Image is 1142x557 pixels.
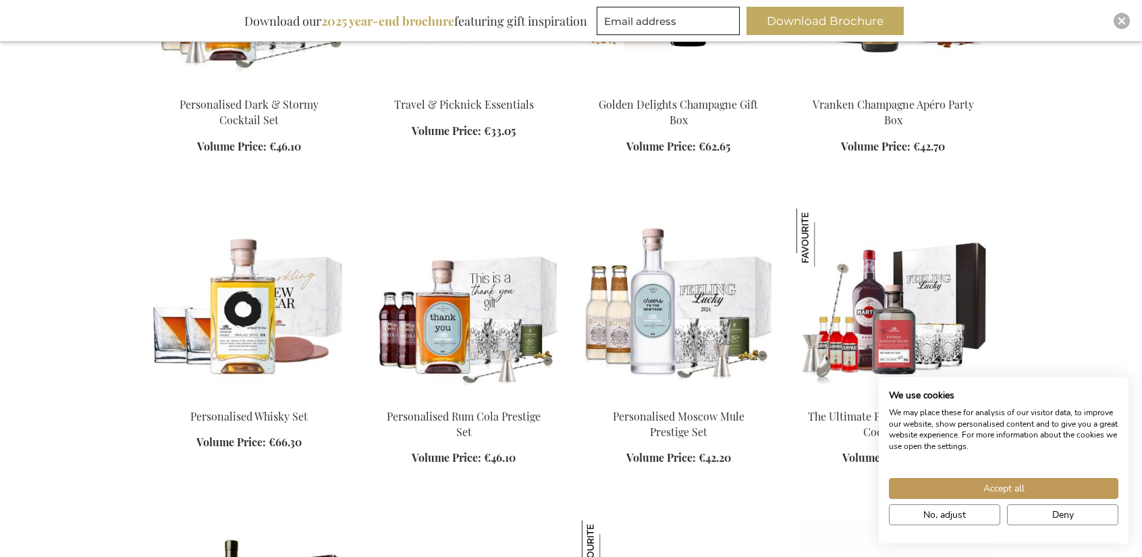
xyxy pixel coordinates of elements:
a: Personalised Whisky Set [190,409,308,423]
span: €46.10 [484,450,516,465]
a: Golden Delights Champagne Gift Box [582,80,775,93]
img: The Ultimate Personalized Negroni Cocktail Set [796,209,989,398]
span: Volume Price: [196,435,266,449]
span: Volume Price: [626,450,696,465]
div: Download our featuring gift inspiration [238,7,593,35]
a: Personalised Moscow Mule Prestige Set [613,409,744,439]
h2: We use cookies [889,390,1118,402]
a: Travel & Picknick Essentials [394,97,534,111]
button: Adjust cookie preferences [889,504,1000,525]
button: Deny all cookies [1007,504,1118,525]
a: Volume Price: €62.65 [626,139,730,155]
a: Volume Price: €42.70 [841,139,945,155]
a: The Ultimate Personalized Negroni Cocktail Set [808,409,979,439]
a: Personalised Rum Cola Prestige Set [387,409,541,439]
span: Accept all [983,481,1025,496]
a: Volume Price: €42.20 [626,450,731,466]
span: Volume Price: [842,450,912,465]
a: Volume Price: €46.10 [197,139,301,155]
span: €42.70 [913,139,945,153]
form: marketing offers and promotions [597,7,744,39]
span: Volume Price: [197,139,267,153]
img: Close [1118,17,1126,25]
a: The Ultimate Personalized Negroni Cocktail Set The Ultimate Personalized Negroni Cocktail Set [796,392,989,405]
div: Close [1114,13,1130,29]
span: Volume Price: [412,124,481,138]
img: Gepersonaliseerde Moscow Mule Prestige Set [582,209,775,398]
span: Volume Price: [841,139,910,153]
span: No, adjust [923,508,966,522]
a: Volume Price: €33.05 [412,124,516,139]
a: Personalised Dark & Stormy Cocktail Set [180,97,319,127]
b: 2025 year-end brochure [321,13,454,29]
span: Volume Price: [412,450,481,465]
a: Gepersonaliseerde Moscow Mule Prestige Set [582,392,775,405]
p: We may place these for analysis of our visitor data, to improve our website, show personalised co... [889,407,1118,452]
a: Volume Price: €66.30 [196,435,302,450]
a: Volume Price: €59.35 [842,450,944,466]
span: Volume Price: [626,139,696,153]
img: The Ultimate Personalized Negroni Cocktail Set [796,209,854,267]
a: Volume Price: €46.10 [412,450,516,466]
span: €62.65 [699,139,730,153]
input: Email address [597,7,740,35]
a: Personalised Dark & Stormy Cocktail Set [153,80,346,93]
button: Accept all cookies [889,478,1118,499]
span: €33.05 [484,124,516,138]
a: Vranken Champagne Apéro Party Box [813,97,974,127]
a: Vranken Champagne Apéro Party Box [796,80,989,93]
span: €42.20 [699,450,731,465]
a: Personalised Rum Cola Prestige Set [367,392,560,405]
span: Deny [1052,508,1074,522]
a: Personalised Whisky Set [153,392,346,405]
span: €46.10 [269,139,301,153]
span: €66.30 [269,435,302,449]
img: Personalised Whisky Set [153,209,346,398]
button: Download Brochure [746,7,904,35]
a: Golden Delights Champagne Gift Box [599,97,758,127]
img: Personalised Rum Cola Prestige Set [367,209,560,398]
a: Travel & Picknick Essentials [367,80,560,93]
